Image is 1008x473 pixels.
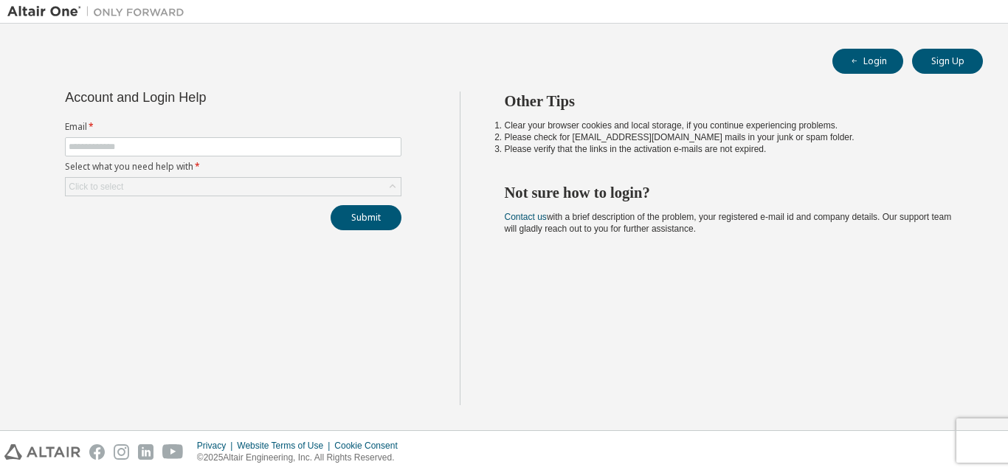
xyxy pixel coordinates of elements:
[65,121,401,133] label: Email
[65,161,401,173] label: Select what you need help with
[197,440,237,452] div: Privacy
[505,120,957,131] li: Clear your browser cookies and local storage, if you continue experiencing problems.
[505,143,957,155] li: Please verify that the links in the activation e-mails are not expired.
[197,452,407,464] p: © 2025 Altair Engineering, Inc. All Rights Reserved.
[66,178,401,196] div: Click to select
[4,444,80,460] img: altair_logo.svg
[7,4,192,19] img: Altair One
[237,440,334,452] div: Website Terms of Use
[505,212,952,234] span: with a brief description of the problem, your registered e-mail id and company details. Our suppo...
[505,131,957,143] li: Please check for [EMAIL_ADDRESS][DOMAIN_NAME] mails in your junk or spam folder.
[162,444,184,460] img: youtube.svg
[505,212,547,222] a: Contact us
[114,444,129,460] img: instagram.svg
[505,183,957,202] h2: Not sure how to login?
[89,444,105,460] img: facebook.svg
[912,49,983,74] button: Sign Up
[331,205,401,230] button: Submit
[334,440,406,452] div: Cookie Consent
[69,181,123,193] div: Click to select
[505,92,957,111] h2: Other Tips
[138,444,153,460] img: linkedin.svg
[65,92,334,103] div: Account and Login Help
[832,49,903,74] button: Login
